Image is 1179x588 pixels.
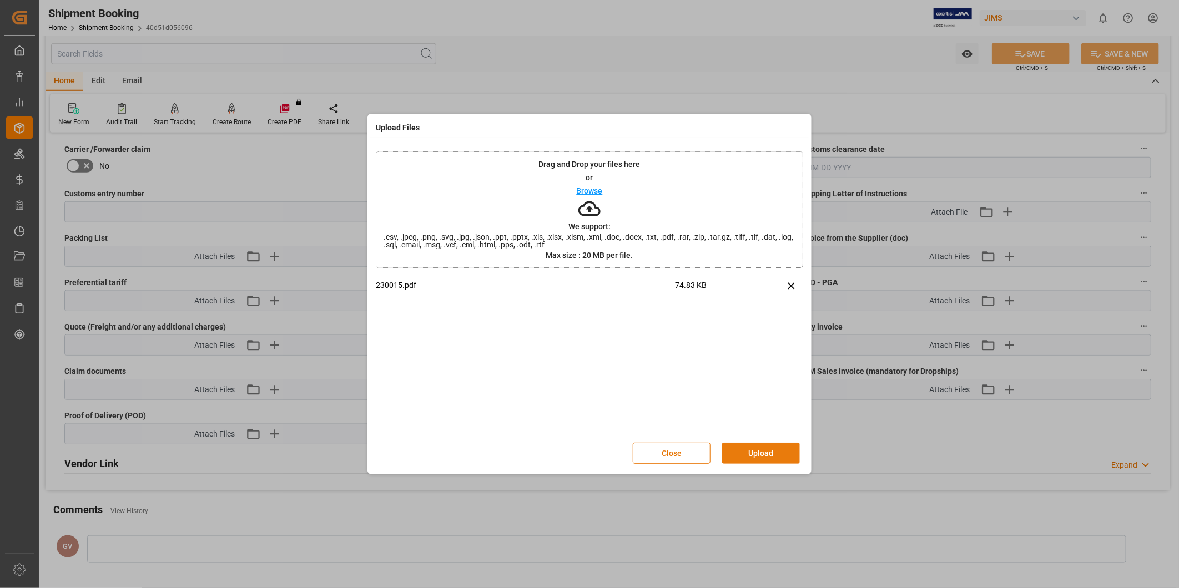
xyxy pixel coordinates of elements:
[376,280,675,291] p: 230015.pdf
[376,151,803,268] div: Drag and Drop your files hereorBrowseWe support:.csv, .jpeg, .png, .svg, .jpg, .json, .ppt, .pptx...
[577,187,603,195] p: Browse
[376,122,420,134] h4: Upload Files
[376,233,803,249] span: .csv, .jpeg, .png, .svg, .jpg, .json, .ppt, .pptx, .xls, .xlsx, .xlsm, .xml, .doc, .docx, .txt, ....
[546,251,633,259] p: Max size : 20 MB per file.
[568,222,611,230] p: We support:
[633,443,711,464] button: Close
[539,160,641,168] p: Drag and Drop your files here
[675,280,750,299] span: 74.83 KB
[722,443,800,464] button: Upload
[586,174,593,181] p: or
